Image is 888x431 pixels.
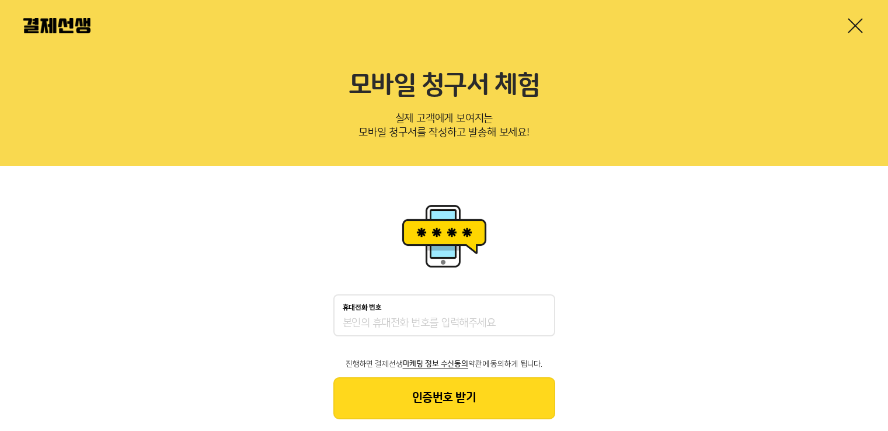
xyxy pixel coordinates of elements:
p: 실제 고객에게 보여지는 모바일 청구서를 작성하고 발송해 보세요! [23,109,865,147]
input: 휴대전화 번호 [343,317,546,331]
img: 휴대폰인증 이미지 [398,201,491,271]
img: 결제선생 [23,18,90,33]
button: 인증번호 받기 [333,377,555,419]
p: 진행하면 결제선생 약관에 동의하게 됩니다. [333,360,555,368]
span: 마케팅 정보 수신동의 [403,360,468,368]
p: 휴대전화 번호 [343,304,382,312]
h2: 모바일 청구서 체험 [23,70,865,102]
